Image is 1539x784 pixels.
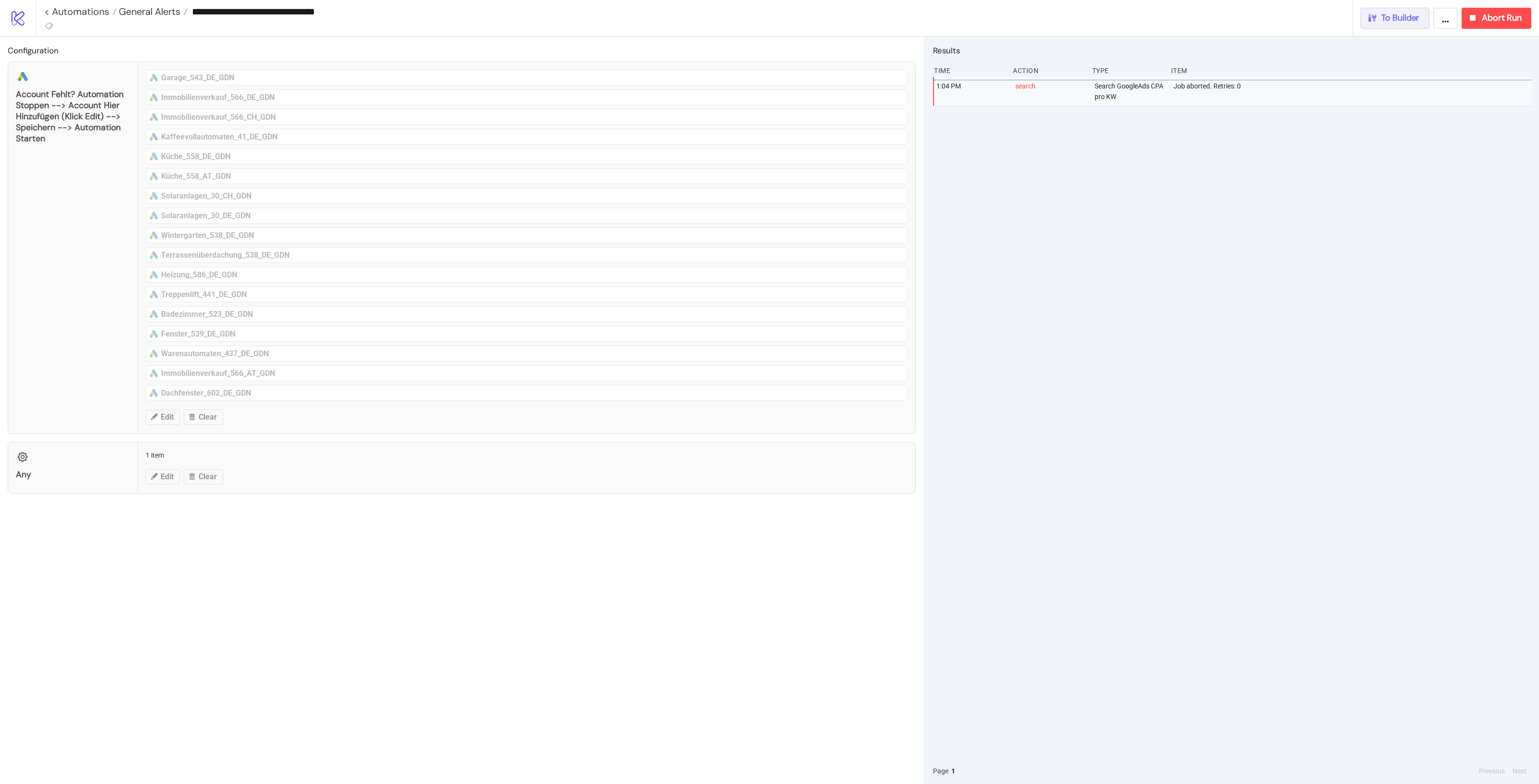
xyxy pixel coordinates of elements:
div: Action [1012,62,1084,80]
div: Job aborted. Retries: 0 [1173,77,1534,106]
div: Search GoogleAds CPA pro KW [1094,77,1166,106]
button: 1 [948,766,958,776]
span: To Builder [1381,12,1420,24]
h2: Configuration [8,44,916,57]
span: General Alerts [116,5,180,18]
span: Abort Run [1482,12,1522,24]
h2: Results [933,44,1531,57]
div: Type [1091,62,1163,80]
div: 1:04 PM [935,77,1008,106]
a: General Alerts [116,7,188,16]
button: Next [1510,766,1529,776]
div: search [1014,77,1086,106]
button: Abort Run [1462,8,1531,29]
button: Previous [1476,766,1508,776]
div: Item [1170,62,1531,80]
a: < Automations [44,7,116,16]
span: Page [933,766,948,776]
div: Time [933,62,1005,80]
button: To Builder [1361,8,1430,29]
button: ... [1433,8,1458,29]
